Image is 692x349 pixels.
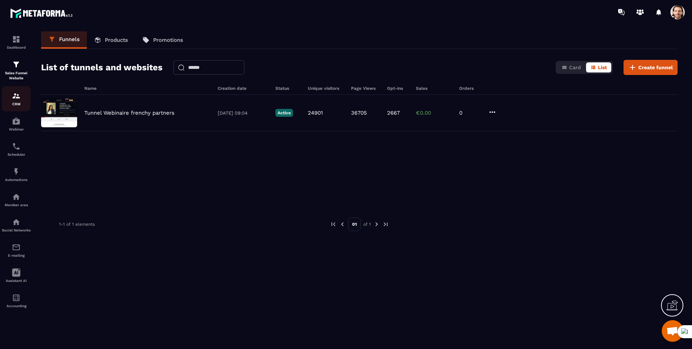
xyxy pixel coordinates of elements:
[2,45,31,49] p: Dashboard
[2,30,31,55] a: formationformationDashboard
[2,162,31,187] a: automationsautomationsAutomations
[308,110,323,116] p: 24901
[87,31,135,49] a: Products
[2,153,31,156] p: Scheduler
[12,142,21,151] img: scheduler
[12,243,21,252] img: email
[330,221,337,227] img: prev
[382,221,389,227] img: next
[275,86,301,91] h6: Status
[2,288,31,313] a: accountantaccountantAccounting
[41,98,77,127] img: image
[387,110,400,116] p: 2667
[351,110,367,116] p: 36705
[2,55,31,86] a: formationformationSales Funnel Website
[153,37,183,43] p: Promotions
[416,110,452,116] p: €0.00
[12,193,21,201] img: automations
[84,86,210,91] h6: Name
[638,64,673,71] span: Create funnel
[557,62,585,72] button: Card
[2,228,31,232] p: Social Networks
[662,320,683,342] div: Mở cuộc trò chuyện
[59,222,95,227] p: 1-1 of 1 elements
[84,110,174,116] p: Tunnel Webinaire frenchy partners
[2,238,31,263] a: emailemailE-mailing
[351,86,380,91] h6: Page Views
[41,31,87,49] a: Funnels
[12,167,21,176] img: automations
[2,127,31,131] p: Webinar
[12,92,21,100] img: formation
[308,86,344,91] h6: Unique visitors
[2,304,31,308] p: Accounting
[598,65,607,70] span: List
[105,37,128,43] p: Products
[275,109,293,117] p: Active
[569,65,581,70] span: Card
[10,6,75,20] img: logo
[363,221,371,227] p: of 1
[2,71,31,81] p: Sales Funnel Website
[2,111,31,137] a: automationsautomationsWebinar
[12,35,21,44] img: formation
[387,86,409,91] h6: Opt-ins
[2,253,31,257] p: E-mailing
[12,218,21,226] img: social-network
[624,60,678,75] button: Create funnel
[135,31,190,49] a: Promotions
[586,62,611,72] button: List
[339,221,346,227] img: prev
[459,110,481,116] p: 0
[2,137,31,162] a: schedulerschedulerScheduler
[12,293,21,302] img: accountant
[2,203,31,207] p: Member area
[2,279,31,283] p: Assistant AI
[2,102,31,106] p: CRM
[12,60,21,69] img: formation
[2,178,31,182] p: Automations
[2,263,31,288] a: Assistant AI
[218,86,268,91] h6: Creation date
[416,86,452,91] h6: Sales
[59,36,80,43] p: Funnels
[373,221,380,227] img: next
[2,187,31,212] a: automationsautomationsMember area
[2,212,31,238] a: social-networksocial-networkSocial Networks
[459,86,481,91] h6: Orders
[218,110,268,116] p: [DATE] 09:04
[41,60,163,75] h2: List of tunnels and websites
[2,86,31,111] a: formationformationCRM
[348,217,361,231] p: 01
[12,117,21,125] img: automations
